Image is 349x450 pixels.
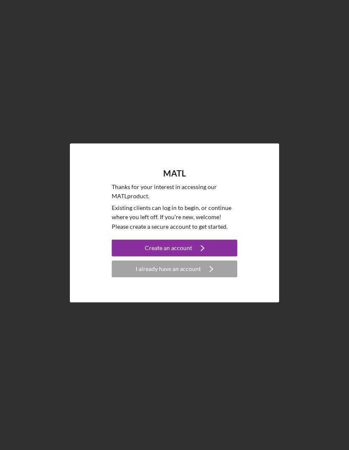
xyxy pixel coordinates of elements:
div: Create an account [145,240,192,256]
p: Thanks for your interest in accessing our MATL product. [112,182,237,201]
button: I already have an account [112,261,237,277]
div: I already have an account [136,261,201,277]
button: Create an account [112,240,237,256]
h4: MATL [163,169,186,178]
a: Create an account [112,240,237,258]
p: Existing clients can log in to begin, or continue where you left off. If you're new, welcome! Ple... [112,203,237,231]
